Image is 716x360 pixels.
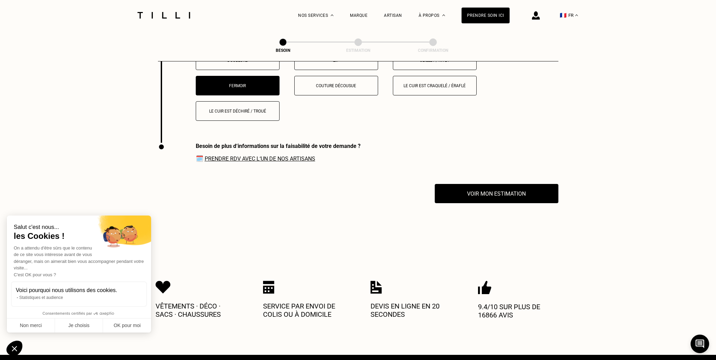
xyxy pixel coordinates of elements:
img: Logo du service de couturière Tilli [135,12,193,19]
button: Fermoir [196,76,280,95]
div: Besoin [249,48,317,53]
p: Devis en ligne en 20 secondes [371,302,453,318]
div: Estimation [324,48,393,53]
span: 🗓️ [196,155,361,162]
button: Le cuir est craquelé / éraflé [393,76,477,95]
img: menu déroulant [575,14,578,16]
button: Le cuir est déchiré / troué [196,101,280,121]
p: Vêtements · Déco · Sacs · Chaussures [156,302,238,318]
p: Service par envoi de colis ou à domicile [263,302,345,318]
a: Marque [350,13,367,18]
div: Besoin de plus d‘informations sur la faisabilité de votre demande ? [196,143,361,149]
p: Fermoir [200,83,276,88]
img: icône connexion [532,11,540,20]
img: Icon [371,281,382,294]
button: Voir mon estimation [435,184,558,203]
button: Couture décousue [294,76,378,95]
img: Menu déroulant à propos [442,14,445,16]
a: Prendre soin ici [462,8,510,23]
a: Prendre RDV avec l‘un de nos artisans [205,155,315,162]
p: Couture décousue [298,83,374,88]
p: Le cuir est déchiré / troué [200,109,276,114]
div: Confirmation [399,48,467,53]
a: Artisan [384,13,402,18]
p: 9.4/10 sur plus de 16866 avis [478,303,560,319]
span: 🇫🇷 [560,12,567,19]
img: Icon [263,281,274,294]
p: Le cuir est craquelé / éraflé [397,83,473,88]
img: Icon [156,281,171,294]
img: Icon [478,281,491,294]
img: Menu déroulant [331,14,333,16]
